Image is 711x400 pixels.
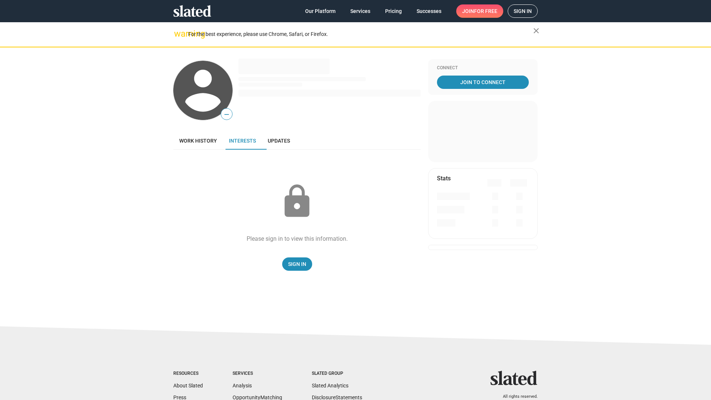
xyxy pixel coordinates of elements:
[268,138,290,144] span: Updates
[233,383,252,389] a: Analysis
[173,371,203,377] div: Resources
[474,4,497,18] span: for free
[411,4,447,18] a: Successes
[438,76,527,89] span: Join To Connect
[278,183,316,220] mat-icon: lock
[417,4,441,18] span: Successes
[229,138,256,144] span: Interests
[456,4,503,18] a: Joinfor free
[312,371,362,377] div: Slated Group
[188,29,533,39] div: For the best experience, please use Chrome, Safari, or Firefox.
[221,110,232,119] span: —
[262,132,296,150] a: Updates
[299,4,341,18] a: Our Platform
[247,235,348,243] div: Please sign in to view this information.
[233,371,282,377] div: Services
[437,76,529,89] a: Join To Connect
[173,132,223,150] a: Work history
[173,383,203,389] a: About Slated
[437,174,451,182] mat-card-title: Stats
[179,138,217,144] span: Work history
[462,4,497,18] span: Join
[288,257,306,271] span: Sign In
[508,4,538,18] a: Sign in
[514,5,532,17] span: Sign in
[344,4,376,18] a: Services
[532,26,541,35] mat-icon: close
[312,383,348,389] a: Slated Analytics
[379,4,408,18] a: Pricing
[350,4,370,18] span: Services
[223,132,262,150] a: Interests
[174,29,183,38] mat-icon: warning
[437,65,529,71] div: Connect
[282,257,312,271] a: Sign In
[385,4,402,18] span: Pricing
[305,4,336,18] span: Our Platform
